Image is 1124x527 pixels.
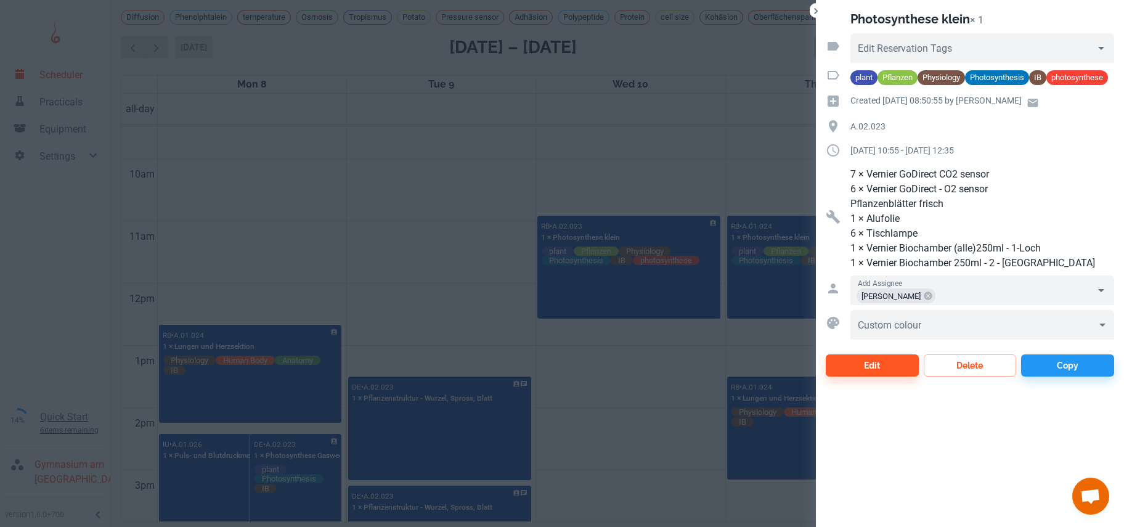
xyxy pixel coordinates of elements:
[924,354,1017,377] button: Delete
[826,316,841,330] svg: Custom colour
[850,310,1114,340] div: ​
[857,289,926,303] span: [PERSON_NAME]
[850,167,1114,182] p: 7 × Vernier GoDirect CO2 sensor
[826,210,841,224] svg: Resources
[826,281,841,296] svg: Assigned to
[850,120,1114,133] p: A.02.023
[1022,92,1044,114] a: Email user
[850,256,1114,271] p: 1 × Vernier Biochamber 250ml - 2 - [GEOGRAPHIC_DATA]
[850,144,1114,157] p: [DATE] 10:55 - [DATE] 12:35
[810,5,822,17] button: Close
[850,211,1114,226] p: 1 × Alufolie
[850,71,878,84] span: plant
[826,68,841,83] svg: Activity tags
[826,39,841,54] svg: Reservation tags
[970,14,983,26] p: × 1
[858,278,902,288] label: Add Assignee
[1029,71,1046,84] span: IB
[850,12,970,27] h2: Photosynthese klein
[965,71,1029,84] span: Photosynthesis
[1072,478,1109,515] a: Chat öffnen
[1046,71,1108,84] span: photosynthese
[850,197,1114,211] p: Pflanzenblätter frisch
[826,94,841,108] svg: Creation time
[826,119,841,134] svg: Location
[850,182,1114,197] p: 6 × Vernier GoDirect - O2 sensor
[826,354,919,377] button: Edit
[850,241,1114,256] p: 1 × Vernier Biochamber (alle)250ml - 1-Loch
[878,71,918,84] span: Pflanzen
[850,94,1022,107] p: Created [DATE] 08:50:55 by [PERSON_NAME]
[1093,39,1110,57] button: Open
[850,226,1114,241] p: 6 × Tischlampe
[1021,354,1114,377] button: Copy
[918,71,965,84] span: Physiology
[1093,282,1110,299] button: Open
[857,288,935,303] div: [PERSON_NAME]
[826,143,841,158] svg: Duration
